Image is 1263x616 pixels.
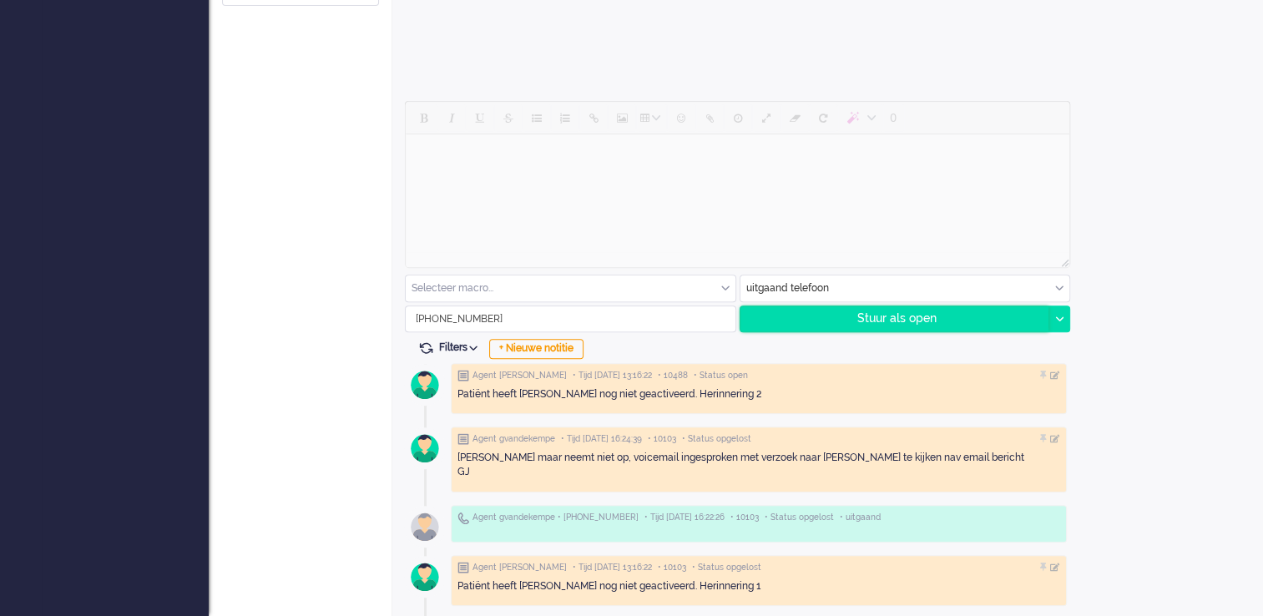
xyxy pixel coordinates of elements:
img: avatar [404,427,446,469]
span: • Tijd [DATE] 16:24:39 [561,433,642,445]
span: Agent gvandekempe [472,433,555,445]
img: ic_note_grey.svg [457,370,469,381]
span: • Tijd [DATE] 16:22:26 [644,512,725,523]
img: ic_telephone_grey.svg [457,512,469,524]
span: • Status opgelost [682,433,751,445]
span: • Status open [694,370,748,381]
span: • 10103 [658,562,686,573]
span: • uitgaand [840,512,881,523]
img: ic_note_grey.svg [457,562,469,573]
div: Patiënt heeft [PERSON_NAME] nog niet geactiveerd. Herinnering 1 [457,579,1060,593]
span: • Status opgelost [765,512,834,523]
div: Stuur als open [740,306,1049,331]
span: Agent [PERSON_NAME] [472,562,567,573]
body: Rich Text Area. Press ALT-0 for help. [7,7,657,36]
span: • 10103 [730,512,759,523]
span: • Tijd [DATE] 13:16:22 [573,562,652,573]
div: [PERSON_NAME] maar neemt niet op, voicemail ingesproken met verzoek naar [PERSON_NAME] te kijken ... [457,451,1060,479]
span: Filters [439,341,483,353]
img: avatar [404,556,446,598]
span: • Tijd [DATE] 13:16:22 [573,370,652,381]
input: +31612345678 [406,306,735,331]
div: + Nieuwe notitie [489,339,584,359]
img: avatar [404,364,446,406]
span: • Status opgelost [692,562,761,573]
span: • 10488 [658,370,688,381]
img: ic_note_grey.svg [457,433,469,445]
span: Agent [PERSON_NAME] [472,370,567,381]
div: Patiënt heeft [PERSON_NAME] nog niet geactiveerd. Herinnering 2 [457,387,1060,401]
span: Agent gvandekempe • [PHONE_NUMBER] [472,512,639,523]
img: avatar [404,506,446,548]
span: • 10103 [648,433,676,445]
